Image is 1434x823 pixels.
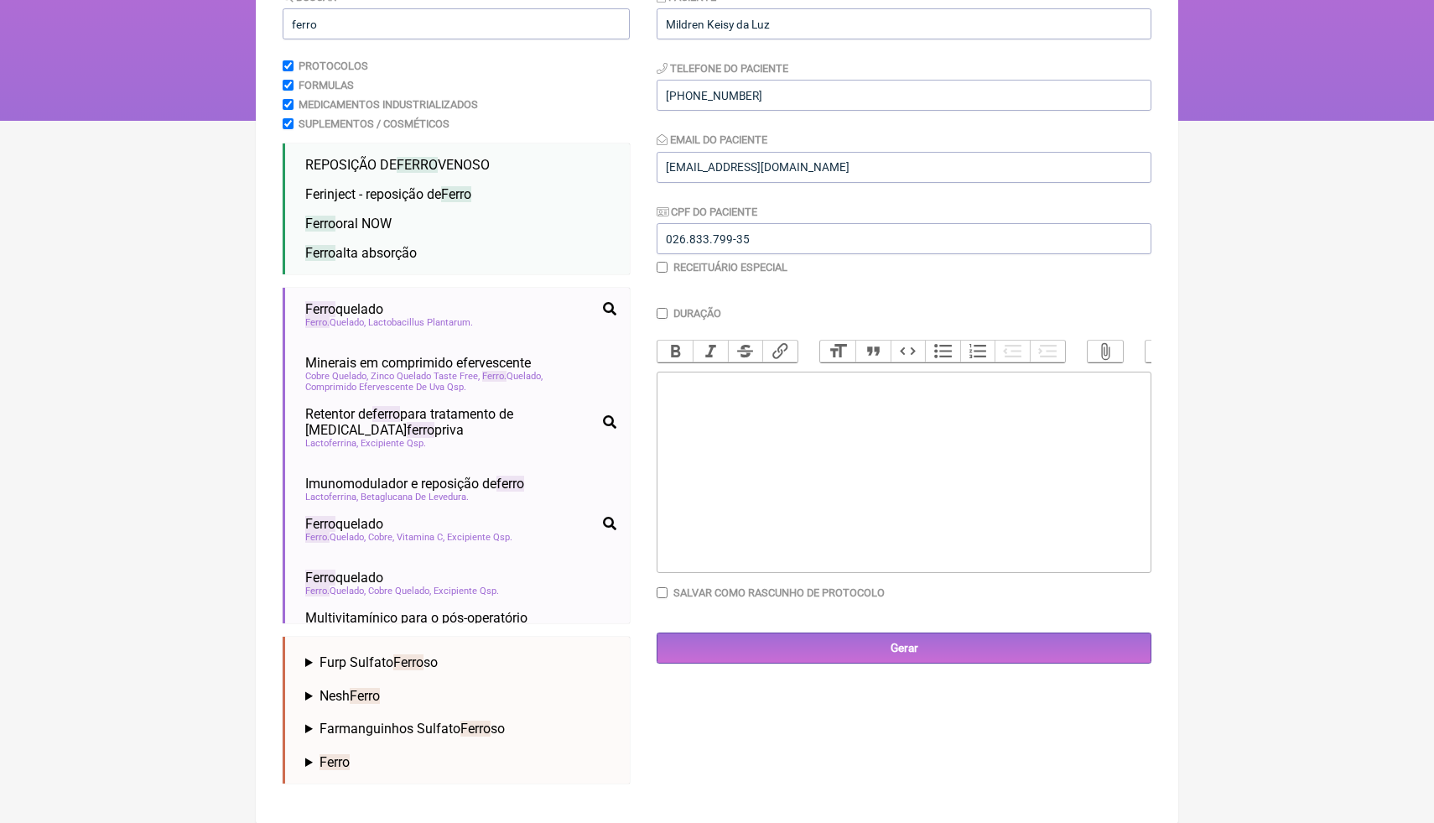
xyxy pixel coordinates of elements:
span: Ferro [350,688,380,704]
span: ferro [372,406,400,422]
summary: Farmanguinhos SulfatoFerroso [305,721,616,737]
span: FERRO [397,157,438,173]
button: Strikethrough [728,341,763,362]
span: Ferro [305,586,330,596]
span: Lactobacillus Plantarum [368,317,473,328]
button: Link [762,341,798,362]
span: Ferro [320,754,350,770]
span: quelado [305,570,383,586]
span: Ferro [393,654,423,670]
span: Ferro [305,245,335,261]
span: Cobre Quelado [368,586,431,596]
span: Ferro [441,186,471,202]
input: Gerar [657,633,1151,664]
span: Comprimido Efervescente De Uva Qsp [305,382,466,393]
span: Vitamina C [397,532,444,543]
label: Medicamentos Industrializados [299,98,478,111]
summary: Ferro [305,754,616,770]
span: Ferro [305,216,335,232]
span: Retentor de para tratamento de [MEDICAL_DATA] priva [305,406,596,438]
button: Bold [657,341,693,362]
span: Betaglucana De Levedura [361,492,469,503]
span: Imunomodulador e reposição de [305,476,524,492]
span: Cobre [368,532,394,543]
span: Excipiente Qsp [447,532,512,543]
span: Ferinject - reposição de [305,186,471,202]
label: Email do Paciente [657,133,767,146]
label: Formulas [299,79,354,91]
button: Undo [1146,341,1181,362]
span: Minerais em comprimido efervescente [305,355,531,371]
span: Ferro [305,532,330,543]
label: Protocolos [299,60,368,72]
label: Salvar como rascunho de Protocolo [673,586,885,599]
button: Bullets [925,341,960,362]
button: Attach Files [1088,341,1123,362]
span: Quelado [305,586,366,596]
span: Nesh [320,688,380,704]
span: Ferro [305,516,335,532]
span: Furp Sulfato so [320,654,438,670]
span: quelado [305,516,383,532]
span: Cobre Quelado [305,371,368,382]
span: Quelado [482,371,543,382]
button: Decrease Level [995,341,1030,362]
input: exemplo: emagrecimento, ansiedade [283,8,630,39]
span: Multivitamínico para o pós-operatório [305,610,527,626]
span: ferro [496,476,524,492]
span: Lactoferrina [305,492,358,503]
button: Quote [855,341,891,362]
button: Increase Level [1030,341,1065,362]
span: Excipiente Qsp [361,438,426,449]
span: ferro [407,422,434,438]
span: Quelado [305,532,366,543]
span: alta absorção [305,245,417,261]
button: Numbers [960,341,995,362]
span: oral NOW [305,216,392,232]
summary: NeshFerro [305,688,616,704]
span: quelado [305,301,383,317]
button: Italic [693,341,728,362]
label: Suplementos / Cosméticos [299,117,449,130]
span: Zinco Quelado Taste Free [371,371,480,382]
span: Ferro [460,721,491,737]
span: Ferro [305,570,335,586]
button: Code [891,341,926,362]
label: CPF do Paciente [657,206,757,218]
span: Lactoferrina [305,438,358,449]
span: Ferro [305,301,335,317]
label: Duração [673,307,721,320]
span: Excipiente Qsp [434,586,499,596]
button: Heading [820,341,855,362]
span: Quelado [305,317,366,328]
label: Telefone do Paciente [657,62,788,75]
label: Receituário Especial [673,261,787,273]
span: Farmanguinhos Sulfato so [320,721,505,737]
span: REPOSIÇÃO DE VENOSO [305,157,490,173]
summary: Furp SulfatoFerroso [305,654,616,670]
span: Ferro [482,371,507,382]
span: Ferro [305,317,330,328]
